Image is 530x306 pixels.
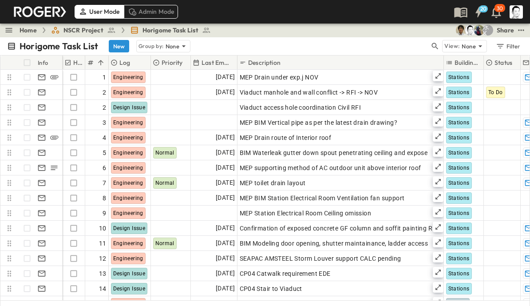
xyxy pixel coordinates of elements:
span: Design Issue [113,286,146,292]
button: New [109,40,129,52]
span: CP04 Catwalk requirement EDE [240,269,331,278]
span: Engineering [113,89,143,95]
p: Priority [162,58,182,67]
span: 8 [103,194,106,203]
span: Confirmation of exposed concrete GF column and soffit painting RFI [240,224,438,233]
span: 10 [99,224,107,233]
span: 11 [99,239,107,248]
img: 堀米 康介(K.HORIGOME) (horigome@bcd.taisei.co.jp) [465,25,475,36]
img: Profile Picture [510,5,523,19]
p: Last Email Date [202,58,233,67]
span: [DATE] [216,72,235,82]
span: Normal [155,240,174,246]
span: [DATE] [216,238,235,248]
p: View: [444,41,460,51]
span: Design Issue [113,270,146,277]
button: test [516,25,526,36]
span: Stations [448,195,470,201]
span: Normal [155,180,174,186]
div: User Mode [75,5,124,18]
span: [DATE] [216,253,235,263]
span: 4 [103,133,106,142]
span: [DATE] [216,147,235,158]
span: [DATE] [216,132,235,143]
span: Stations [448,165,470,171]
span: [DATE] [216,283,235,294]
span: 2 [103,88,106,97]
span: MEP supporting method of AC outdoor unit above interior roof [240,163,421,172]
span: Stations [448,225,470,231]
button: Sort [96,58,106,68]
span: Engineering [113,240,143,246]
span: Stations [448,135,470,141]
div: Info [38,50,48,75]
span: Stations [448,119,470,126]
span: [DATE] [216,223,235,233]
span: MEP toilet drain layout [240,179,306,187]
p: Buildings [455,58,479,67]
span: Stations [448,270,470,277]
span: Stations [448,286,470,292]
p: Log [119,58,131,67]
span: Stations [448,89,470,95]
div: Filter [495,41,521,51]
span: BIM Modeling door opening, shutter maintainance, ladder access [240,239,428,248]
span: Engineering [113,135,143,141]
span: Engineering [113,74,143,80]
span: 3 [103,118,106,127]
div: 水口 浩一 (MIZUGUCHI Koichi) (mizuguti@bcd.taisei.co.jp) [483,25,493,36]
span: [DATE] [216,193,235,203]
span: SEAPAC AMSTEEL Storm Louver support CALC pending [240,254,401,263]
p: None [462,42,476,51]
span: 9 [103,209,106,218]
span: Engineering [113,195,143,201]
span: Stations [448,255,470,262]
span: Stations [448,74,470,80]
span: MEP Drain route of Interior roof [240,133,332,142]
span: Stations [448,240,470,246]
span: 1 [103,73,106,82]
span: Stations [448,150,470,156]
span: Stations [448,104,470,111]
span: 13 [99,269,107,278]
span: 6 [103,163,106,172]
span: [DATE] [216,87,235,97]
a: Horigome Task List [130,26,211,35]
nav: breadcrumbs [20,26,216,35]
p: Description [248,58,281,67]
span: Engineering [113,119,143,126]
span: Engineering [113,180,143,186]
span: [DATE] [216,178,235,188]
span: To Do [488,89,503,95]
span: Engineering [113,255,143,262]
span: MEP BIM Station Electrical Room Ventilation fan support [240,194,405,203]
span: BIM Waterleak gutter down spout penetrating ceiling and expose [240,148,428,157]
span: Design Issue [113,104,146,111]
p: Group by: [138,42,164,51]
span: Engineering [113,210,143,216]
span: Horigome Task List [142,26,198,35]
img: 戸島 太一 (T.TOJIMA) (tzmtit00@pub.taisei.co.jp) [456,25,467,36]
span: 7 [103,179,106,187]
span: MEP Station Electrical Room Ceiling omission [240,209,372,218]
p: None [166,42,180,51]
span: 5 [103,148,106,157]
button: 20 [470,4,487,20]
span: Stations [448,210,470,216]
span: Stations [448,180,470,186]
p: Hot? [73,58,84,67]
span: [DATE] [216,163,235,173]
span: MEP Drain under exp.j NOV [240,73,319,82]
span: 2 [103,103,106,112]
span: Engineering [113,150,143,156]
div: Admin Mode [124,5,178,18]
span: [DATE] [216,268,235,278]
span: MEP BIM Vertical pipe as per the latest drain drawing? [240,118,398,127]
span: 12 [99,254,107,263]
p: 30 [497,5,503,12]
span: Design Issue [113,225,146,231]
span: NSCR Project [63,26,103,35]
p: Horigome Task List [20,40,98,52]
button: Filter [492,40,523,52]
span: Viaduct manhole and wall conflict -> RFI -> NOV [240,88,378,97]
